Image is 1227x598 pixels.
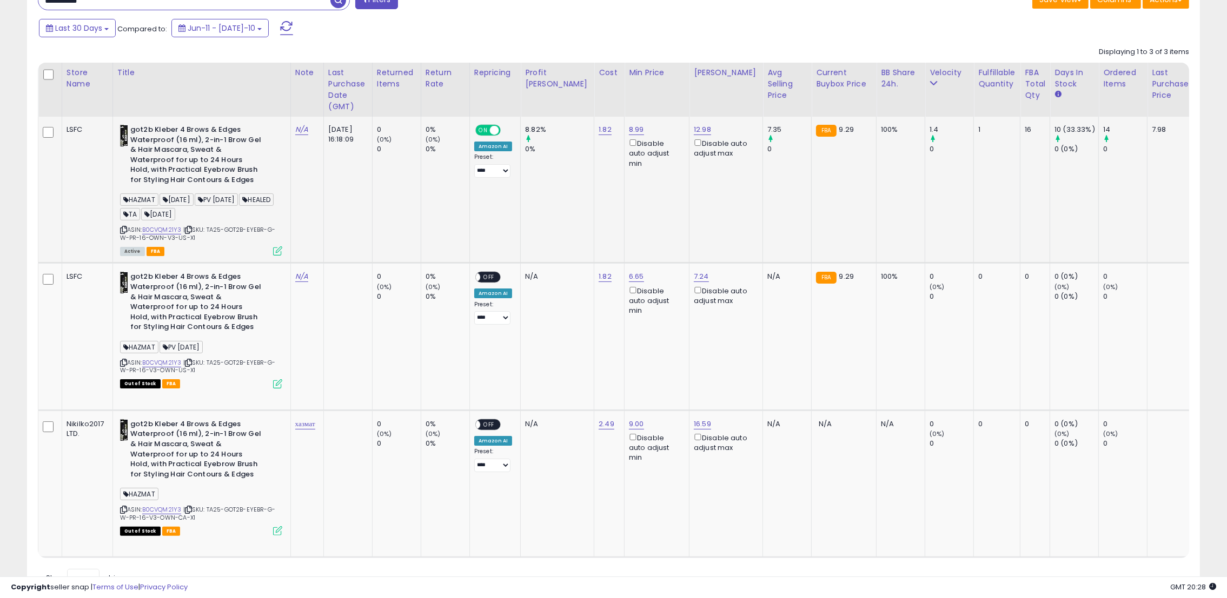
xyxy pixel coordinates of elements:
small: (0%) [426,429,441,438]
small: (0%) [1054,283,1070,291]
div: 0% [426,125,469,135]
div: Cost [599,67,620,78]
div: Fulfillable Quantity [978,67,1016,90]
a: 9.00 [629,419,644,429]
div: Preset: [474,301,512,325]
div: 0 (0%) [1054,439,1098,448]
span: HAZMAT [120,341,158,353]
div: Ordered Items [1103,67,1143,90]
a: 16.59 [694,419,711,429]
div: BB Share 24h. [881,67,920,90]
small: (0%) [426,135,441,144]
div: 0 (0%) [1054,419,1098,429]
div: 0% [426,439,469,448]
div: 0 [1025,272,1042,281]
div: ASIN: [120,419,282,534]
a: 1.82 [599,124,612,135]
div: Last Purchase Price [1152,67,1191,101]
span: HAZMAT [120,193,158,206]
a: B0CVQM21Y3 [142,505,182,514]
img: 41s-FT1WLDL._SL40_.jpg [120,419,128,441]
div: 0% [426,272,469,281]
small: (0%) [377,135,392,144]
button: Jun-11 - [DATE]-10 [171,19,269,37]
small: (0%) [426,283,441,291]
div: 0 [1103,419,1147,429]
div: 0 (0%) [1054,292,1098,301]
div: Repricing [474,67,516,78]
div: 0 [978,272,1012,281]
a: хазмат [295,419,315,429]
a: B0CVQM21Y3 [142,225,182,234]
a: 6.65 [629,271,644,282]
span: | SKU: TA25-GOT2B-EYEBR-G-W-PR-16-V3-OWN-CA-X1 [120,505,275,521]
span: 9.29 [839,124,854,135]
div: [PERSON_NAME] [694,67,758,78]
div: 0 (0%) [1054,144,1098,154]
div: LSFC [67,272,104,281]
div: ASIN: [120,272,282,387]
a: 2.49 [599,419,614,429]
small: FBA [816,272,836,284]
button: Last 30 Days [39,19,116,37]
div: Avg Selling Price [767,67,807,101]
span: Compared to: [117,24,167,34]
span: HAZMAT [120,488,158,500]
span: PV [DATE] [195,193,238,206]
div: 0 [978,419,1012,429]
div: 0 [377,125,421,135]
span: [DATE] [160,193,194,206]
b: got2b Kleber 4 Brows & Edges Waterproof (16 ml), 2-in-1 Brow Gel & Hair Mascara, Sweat & Waterpro... [130,125,262,187]
div: Amazon AI [474,142,512,151]
div: N/A [767,419,803,429]
img: 41s-FT1WLDL._SL40_.jpg [120,272,128,293]
div: Disable auto adjust min [629,285,681,316]
div: Velocity [930,67,969,78]
small: (0%) [1054,429,1070,438]
div: ASIN: [120,125,282,254]
div: Title [117,67,286,78]
div: Disable auto adjust max [694,285,754,306]
small: (0%) [930,283,945,291]
img: 41s-FT1WLDL._SL40_.jpg [120,125,128,146]
span: 2025-08-10 20:28 GMT [1170,582,1216,592]
div: 0 [1103,439,1147,448]
div: Disable auto adjust min [629,432,681,463]
div: Days In Stock [1054,67,1094,90]
div: seller snap | | [11,582,188,593]
span: PV [DATE] [160,341,203,353]
a: N/A [295,271,308,282]
span: All listings currently available for purchase on Amazon [120,247,145,256]
div: Preset: [474,448,512,472]
span: All listings that are currently out of stock and unavailable for purchase on Amazon [120,527,161,536]
small: (0%) [1103,283,1118,291]
div: LSFC [67,125,104,135]
span: Jun-11 - [DATE]-10 [188,23,255,33]
small: FBA [816,125,836,137]
div: 0 [930,439,973,448]
div: 0% [426,144,469,154]
b: got2b Kleber 4 Brows & Edges Waterproof (16 ml), 2-in-1 Brow Gel & Hair Mascara, Sweat & Waterpro... [130,419,262,482]
span: FBA [147,247,165,256]
div: 0% [426,292,469,301]
div: 0 [930,144,973,154]
div: 0% [426,419,469,429]
span: FBA [162,379,181,388]
small: (0%) [1103,429,1118,438]
div: N/A [767,272,803,281]
div: 0% [525,144,594,154]
div: Disable auto adjust max [694,432,754,453]
div: 0 [930,419,973,429]
div: [DATE] 16:18:09 [328,125,364,144]
a: Terms of Use [92,582,138,592]
a: B0CVQM21Y3 [142,358,182,367]
div: 0 [377,272,421,281]
span: OFF [480,420,498,429]
span: TA [120,208,140,220]
div: 0 [377,144,421,154]
span: HEALED [239,193,274,206]
div: 1.4 [930,125,973,135]
div: Disable auto adjust min [629,137,681,169]
div: 0 (0%) [1054,272,1098,281]
div: N/A [525,419,586,429]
